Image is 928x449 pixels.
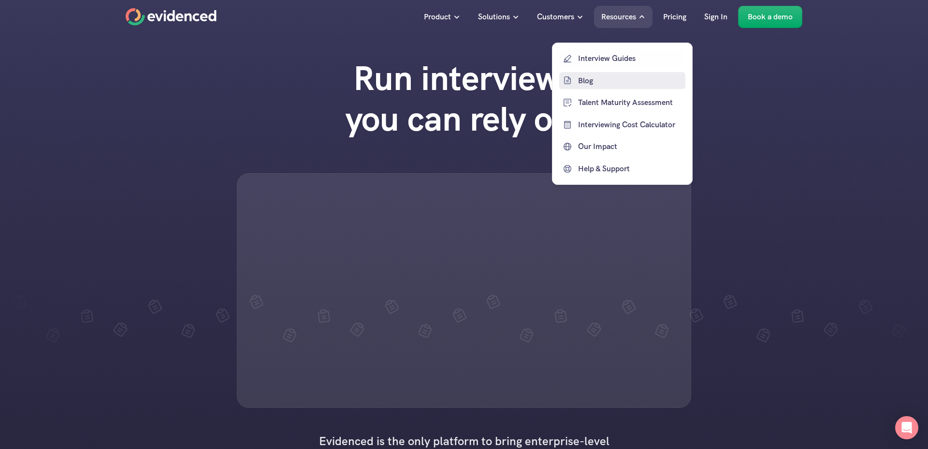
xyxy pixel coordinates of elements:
[559,160,685,178] a: Help & Support
[578,96,683,109] p: Talent Maturity Assessment
[326,58,602,139] h1: Run interviews you can rely on.
[537,11,574,23] p: Customers
[559,94,685,111] a: Talent Maturity Assessment
[559,72,685,89] a: Blog
[424,11,451,23] p: Product
[895,416,918,439] div: Open Intercom Messenger
[656,6,694,28] a: Pricing
[578,52,683,65] p: Interview Guides
[748,11,793,23] p: Book a demo
[663,11,686,23] p: Pricing
[559,50,685,67] a: Interview Guides
[126,8,217,26] a: Home
[601,11,636,23] p: Resources
[738,6,802,28] a: Book a demo
[578,74,683,87] p: Blog
[578,163,683,175] p: Help & Support
[704,11,727,23] p: Sign In
[697,6,735,28] a: Sign In
[559,116,685,134] a: Interviewing Cost Calculator
[578,119,683,131] p: Interviewing Cost Calculator
[559,138,685,155] a: Our Impact
[578,140,683,153] p: Our Impact
[478,11,510,23] p: Solutions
